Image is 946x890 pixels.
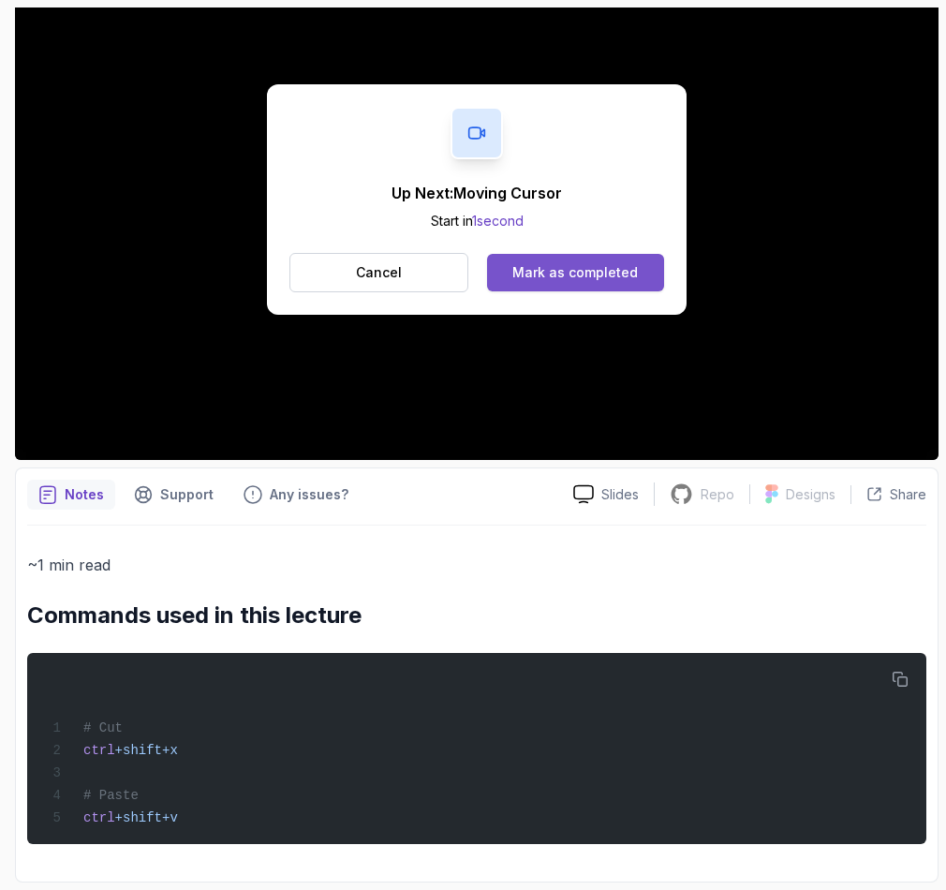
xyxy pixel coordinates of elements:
[356,263,402,282] p: Cancel
[472,213,524,229] span: 1 second
[27,601,926,630] h2: Commands used in this lecture
[392,212,562,230] p: Start in
[170,743,177,758] span: x
[160,485,214,504] p: Support
[83,743,115,758] span: ctrl
[232,480,360,510] button: Feedback button
[289,253,468,292] button: Cancel
[115,810,123,825] span: +
[558,484,654,504] a: Slides
[123,743,162,758] span: shift
[701,485,734,504] p: Repo
[123,480,225,510] button: Support button
[270,485,348,504] p: Any issues?
[162,810,170,825] span: +
[392,182,562,204] p: Up Next: Moving Cursor
[162,743,170,758] span: +
[83,788,139,803] span: # Paste
[487,254,664,291] button: Mark as completed
[170,810,177,825] span: v
[890,485,926,504] p: Share
[83,720,123,735] span: # Cut
[83,810,115,825] span: ctrl
[123,810,162,825] span: shift
[601,485,639,504] p: Slides
[115,743,123,758] span: +
[512,263,638,282] div: Mark as completed
[27,552,926,578] p: ~1 min read
[850,485,926,504] button: Share
[786,485,835,504] p: Designs
[65,485,104,504] p: Notes
[27,480,115,510] button: notes button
